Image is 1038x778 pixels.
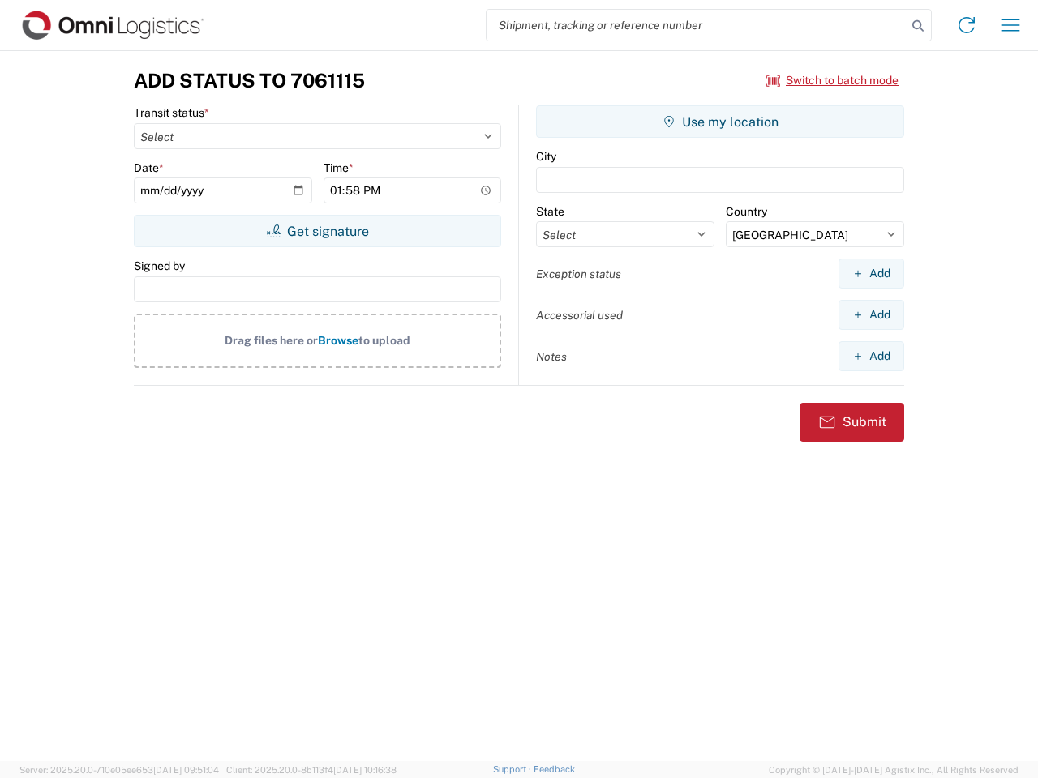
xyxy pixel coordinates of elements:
[358,334,410,347] span: to upload
[19,765,219,775] span: Server: 2025.20.0-710e05ee653
[487,10,907,41] input: Shipment, tracking or reference number
[769,763,1019,777] span: Copyright © [DATE]-[DATE] Agistix Inc., All Rights Reserved
[536,267,621,281] label: Exception status
[536,349,567,364] label: Notes
[839,259,904,289] button: Add
[318,334,358,347] span: Browse
[493,764,534,774] a: Support
[536,105,904,138] button: Use my location
[333,765,397,775] span: [DATE] 10:16:38
[226,765,397,775] span: Client: 2025.20.0-8b113f4
[839,341,904,371] button: Add
[225,334,318,347] span: Drag files here or
[134,160,164,175] label: Date
[726,204,767,219] label: Country
[766,67,899,94] button: Switch to batch mode
[536,149,556,164] label: City
[134,69,365,92] h3: Add Status to 7061115
[839,300,904,330] button: Add
[134,259,185,273] label: Signed by
[534,764,575,774] a: Feedback
[324,160,354,175] label: Time
[536,204,564,219] label: State
[153,765,219,775] span: [DATE] 09:51:04
[134,215,501,247] button: Get signature
[536,308,623,323] label: Accessorial used
[134,105,209,120] label: Transit status
[800,403,904,442] button: Submit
